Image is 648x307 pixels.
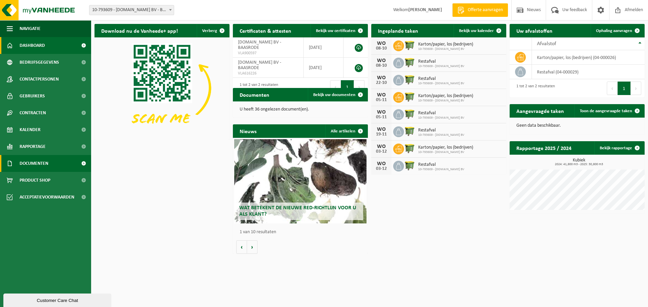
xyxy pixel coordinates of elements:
button: Next [631,82,641,95]
a: Bekijk uw documenten [308,88,367,101]
div: WO [375,127,388,132]
div: WO [375,144,388,149]
span: Kalender [20,121,40,138]
span: 10-793609 - [DOMAIN_NAME] BV [418,167,464,172]
img: WB-1100-HPE-GN-51 [404,108,415,120]
span: Restafval [418,128,464,133]
td: karton/papier, los (bedrijven) (04-000026) [532,50,645,65]
h2: Certificaten & attesten [233,24,298,37]
a: Ophaling aanvragen [591,24,644,37]
a: Bekijk uw certificaten [310,24,367,37]
td: [DATE] [304,58,344,78]
div: WO [375,75,388,81]
img: WB-1100-HPE-GN-51 [404,160,415,171]
span: Bekijk uw kalender [459,29,494,33]
h2: Documenten [233,88,276,101]
h2: Ingeplande taken [371,24,425,37]
span: 10-793609 - [DOMAIN_NAME] BV [418,150,473,154]
span: Wat betekent de nieuwe RED-richtlijn voor u als klant? [239,205,356,217]
img: WB-1100-HPE-GN-51 [404,57,415,68]
a: Bekijk uw kalender [454,24,506,37]
button: Previous [607,82,618,95]
span: Gebruikers [20,88,45,104]
div: WO [375,92,388,98]
span: Dashboard [20,37,45,54]
div: WO [375,41,388,46]
h3: Kubiek [513,158,645,166]
span: Offerte aanvragen [466,7,505,13]
span: [DOMAIN_NAME] BV - BAASRODE [238,60,281,70]
span: VLA616226 [238,71,298,76]
span: Bekijk uw documenten [313,93,355,97]
div: 19-11 [375,132,388,137]
button: 1 [341,80,354,94]
button: Next [354,80,364,94]
span: Ophaling aanvragen [596,29,632,33]
div: WO [375,161,388,166]
td: [DATE] [304,37,344,58]
span: Contactpersonen [20,71,59,88]
span: Bekijk uw certificaten [316,29,355,33]
td: restafval (04-000029) [532,65,645,79]
button: Previous [330,80,341,94]
span: Restafval [418,162,464,167]
span: 2024: 41,800 m3 - 2025: 30,800 m3 [513,163,645,166]
img: Download de VHEPlus App [94,37,230,139]
span: 10-793609 - [DOMAIN_NAME] BV [418,99,473,103]
span: VLA900597 [238,51,298,56]
button: Verberg [197,24,229,37]
h2: Uw afvalstoffen [510,24,559,37]
span: Documenten [20,155,48,172]
img: WB-1100-HPE-GN-51 [404,74,415,85]
p: 1 van 10 resultaten [240,230,364,235]
span: Navigatie [20,20,40,37]
img: WB-1100-HPE-GN-50 [404,91,415,102]
h2: Nieuws [233,124,263,137]
div: 1 tot 2 van 2 resultaten [513,81,555,96]
span: Afvalstof [537,41,556,47]
span: 10-793609 - L.E.CARS BV - BAASRODE [89,5,174,15]
div: WO [375,58,388,63]
span: Verberg [202,29,217,33]
div: 22-10 [375,81,388,85]
span: Restafval [418,76,464,82]
div: 03-12 [375,166,388,171]
div: 08-10 [375,46,388,51]
button: Vorige [236,240,247,254]
span: Rapportage [20,138,46,155]
img: WB-1100-HPE-GN-50 [404,39,415,51]
span: Product Shop [20,172,50,189]
span: Contracten [20,104,46,121]
span: 10-793609 - [DOMAIN_NAME] BV [418,116,464,120]
img: WB-1100-HPE-GN-51 [404,125,415,137]
span: Restafval [418,111,464,116]
span: Restafval [418,59,464,64]
h2: Download nu de Vanheede+ app! [94,24,185,37]
span: 10-793609 - [DOMAIN_NAME] BV [418,47,473,51]
span: Bedrijfsgegevens [20,54,59,71]
div: 08-10 [375,63,388,68]
span: 10-793609 - [DOMAIN_NAME] BV [418,82,464,86]
span: 10-793609 - [DOMAIN_NAME] BV [418,64,464,68]
div: WO [375,110,388,115]
span: Karton/papier, los (bedrijven) [418,145,473,150]
p: U heeft 36 ongelezen document(en). [240,107,361,112]
span: 10-793609 - [DOMAIN_NAME] BV [418,133,464,137]
button: 1 [618,82,631,95]
span: Toon de aangevraagde taken [580,109,632,113]
span: Acceptatievoorwaarden [20,189,74,206]
div: 1 tot 2 van 2 resultaten [236,80,278,94]
h2: Aangevraagde taken [510,104,571,117]
span: Karton/papier, los (bedrijven) [418,42,473,47]
span: [DOMAIN_NAME] BV - BAASRODE [238,40,281,50]
div: 05-11 [375,115,388,120]
a: Bekijk rapportage [594,141,644,155]
img: WB-1100-HPE-GN-50 [404,143,415,154]
a: Alle artikelen [325,124,367,138]
p: Geen data beschikbaar. [516,123,638,128]
a: Offerte aanvragen [452,3,508,17]
strong: [PERSON_NAME] [408,7,442,12]
button: Volgende [247,240,258,254]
